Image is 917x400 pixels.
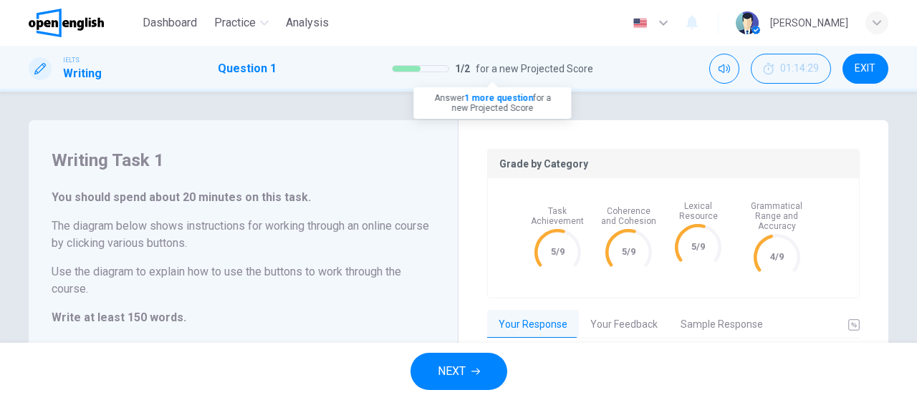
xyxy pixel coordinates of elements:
[551,246,565,257] text: 5/9
[751,54,831,84] div: Hide
[455,60,470,77] span: 1 / 2
[29,9,104,37] img: OpenEnglish logo
[286,14,329,31] span: Analysis
[709,54,739,84] div: Mute
[600,206,658,226] span: Coherence and Cohesion
[499,158,848,170] p: Grade by Category
[425,93,560,113] p: Answer for a new Projected Score
[52,149,435,172] h4: Writing Task 1
[531,206,584,226] span: Task Achievement
[770,14,848,31] div: [PERSON_NAME]
[780,63,819,74] span: 01:14:29
[691,241,705,252] text: 5/9
[52,218,435,252] h6: The diagram below shows instructions for working through an online course by clicking various but...
[280,10,335,36] button: Analysis
[487,310,860,340] div: basic tabs example
[631,18,649,29] img: en
[464,93,533,103] strong: 1 more question
[669,310,774,340] button: Sample Response
[487,310,579,340] button: Your Response
[52,189,435,206] h6: You should spend about 20 minutes on this task.
[214,14,256,31] span: Practice
[751,54,831,84] button: 01:14:29
[675,201,721,221] span: Lexical Resource
[218,60,277,77] h1: Question 1
[208,10,274,36] button: Practice
[52,311,186,324] strong: Write at least 150 words.
[770,251,784,262] text: 4/9
[739,201,815,231] span: Grammatical Range and Accuracy
[137,10,203,36] button: Dashboard
[411,353,507,390] button: NEXT
[855,63,875,74] span: EXIT
[736,11,759,34] img: Profile picture
[579,310,669,340] button: Your Feedback
[438,361,466,381] span: NEXT
[63,65,102,82] h1: Writing
[842,54,888,84] button: EXIT
[476,60,593,77] span: for a new Projected Score
[622,246,635,257] text: 5/9
[29,9,137,37] a: OpenEnglish logo
[143,14,197,31] span: Dashboard
[52,263,435,298] h6: Use the diagram to explain how to use the buttons to work through the course.
[63,55,80,65] span: IELTS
